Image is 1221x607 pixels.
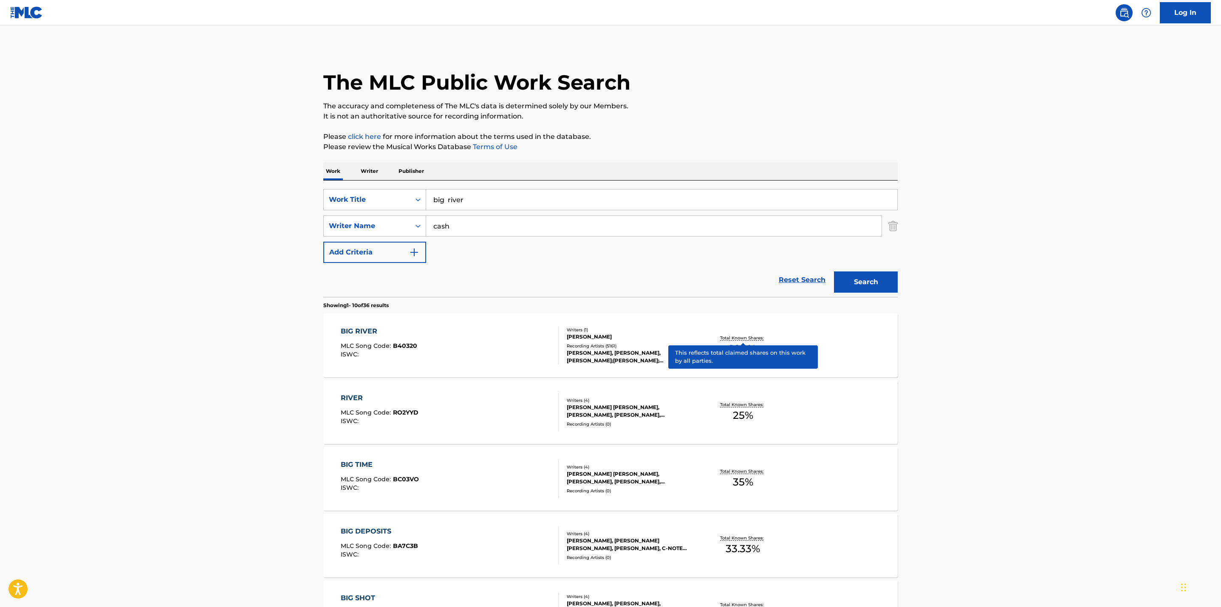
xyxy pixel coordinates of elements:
a: click here [348,133,381,141]
p: Work [323,162,343,180]
div: Writers ( 4 ) [567,531,695,537]
p: Total Known Shares: [720,335,766,341]
a: Reset Search [774,271,830,289]
div: Recording Artists ( 0 ) [567,554,695,561]
button: Search [834,271,898,293]
p: Total Known Shares: [720,535,766,541]
span: MLC Song Code : [341,409,393,416]
div: RIVER [341,393,418,403]
p: Writer [358,162,381,180]
span: 25 % [733,408,753,423]
a: BIG TIMEMLC Song Code:BC03VOISWC:Writers (4)[PERSON_NAME] [PERSON_NAME], [PERSON_NAME], [PERSON_N... [323,447,898,511]
div: Recording Artists ( 0 ) [567,488,695,494]
p: Showing 1 - 10 of 36 results [323,302,389,309]
a: Public Search [1116,4,1133,21]
p: Total Known Shares: [720,468,766,474]
div: BIG SHOT [341,593,420,603]
span: ISWC : [341,551,361,558]
span: BC03VO [393,475,419,483]
div: Writers ( 4 ) [567,397,695,404]
p: It is not an authoritative source for recording information. [323,111,898,121]
span: ISWC : [341,350,361,358]
img: MLC Logo [10,6,43,19]
span: RO2YYD [393,409,418,416]
span: MLC Song Code : [341,475,393,483]
a: BIG RIVERMLC Song Code:B40320ISWC:Writers (1)[PERSON_NAME]Recording Artists (5161)[PERSON_NAME], ... [323,313,898,377]
div: [PERSON_NAME], [PERSON_NAME], [PERSON_NAME];[PERSON_NAME];[PERSON_NAME];[PERSON_NAME], [PERSON_NA... [567,349,695,364]
div: Writers ( 4 ) [567,593,695,600]
a: Log In [1160,2,1211,23]
span: 33.33 % [726,541,760,556]
img: 9d2ae6d4665cec9f34b9.svg [409,247,419,257]
p: Total Known Shares: [720,401,766,408]
span: MLC Song Code : [341,542,393,550]
div: [PERSON_NAME] [PERSON_NAME], [PERSON_NAME], [PERSON_NAME], [PERSON_NAME] [567,404,695,419]
div: Trascina [1181,575,1186,600]
div: BIG TIME [341,460,419,470]
h1: The MLC Public Work Search [323,70,630,95]
img: Delete Criterion [888,215,898,237]
div: Help [1138,4,1155,21]
p: Please review the Musical Works Database [323,142,898,152]
div: Writers ( 1 ) [567,327,695,333]
span: B40320 [393,342,417,350]
span: ISWC : [341,417,361,425]
p: Publisher [396,162,427,180]
p: The accuracy and completeness of The MLC's data is determined solely by our Members. [323,101,898,111]
a: RIVERMLC Song Code:RO2YYDISWC:Writers (4)[PERSON_NAME] [PERSON_NAME], [PERSON_NAME], [PERSON_NAME... [323,380,898,444]
button: Add Criteria [323,242,426,263]
div: Recording Artists ( 0 ) [567,421,695,427]
span: 100 % [730,341,756,356]
iframe: Chat Widget [1179,566,1221,607]
div: Recording Artists ( 5161 ) [567,343,695,349]
div: Writer Name [329,221,405,231]
img: help [1141,8,1151,18]
p: Please for more information about the terms used in the database. [323,132,898,142]
a: Terms of Use [471,143,517,151]
div: Writers ( 4 ) [567,464,695,470]
img: search [1119,8,1129,18]
div: [PERSON_NAME] [PERSON_NAME], [PERSON_NAME], [PERSON_NAME], [PERSON_NAME] [567,470,695,486]
div: Work Title [329,195,405,205]
span: BA7C3B [393,542,418,550]
span: MLC Song Code : [341,342,393,350]
a: BIG DEPOSITSMLC Song Code:BA7C3BISWC:Writers (4)[PERSON_NAME], [PERSON_NAME] [PERSON_NAME], [PERS... [323,514,898,577]
div: [PERSON_NAME], [PERSON_NAME] [PERSON_NAME], [PERSON_NAME], C-NOTE CASH [567,537,695,552]
div: BIG RIVER [341,326,417,336]
div: Widget chat [1179,566,1221,607]
form: Search Form [323,189,898,297]
span: 35 % [733,474,753,490]
div: [PERSON_NAME] [567,333,695,341]
div: BIG DEPOSITS [341,526,418,536]
span: ISWC : [341,484,361,491]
